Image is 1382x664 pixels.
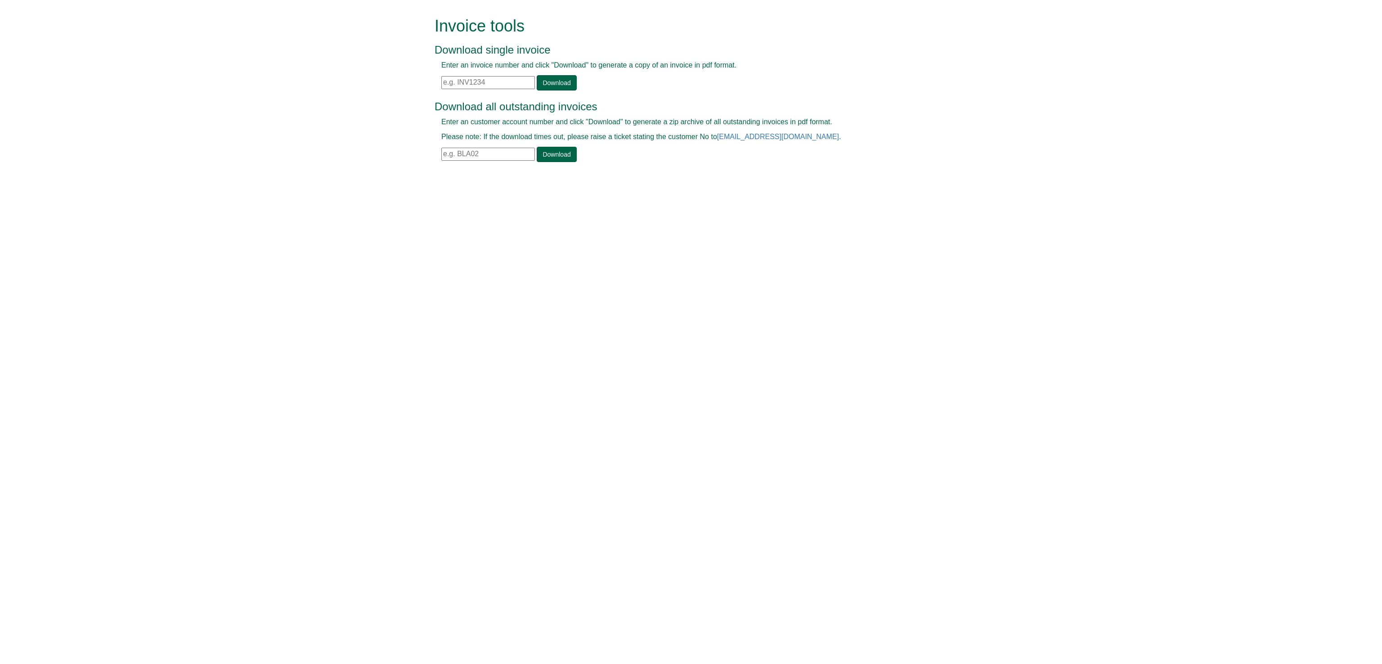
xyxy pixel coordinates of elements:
a: Download [537,147,576,162]
h3: Download single invoice [435,44,927,56]
h3: Download all outstanding invoices [435,101,927,113]
p: Enter an invoice number and click "Download" to generate a copy of an invoice in pdf format. [441,60,920,71]
a: [EMAIL_ADDRESS][DOMAIN_NAME] [717,133,839,140]
p: Enter an customer account number and click "Download" to generate a zip archive of all outstandin... [441,117,920,127]
input: e.g. INV1234 [441,76,535,89]
a: Download [537,75,576,90]
h1: Invoice tools [435,17,927,35]
p: Please note: If the download times out, please raise a ticket stating the customer No to . [441,132,920,142]
input: e.g. BLA02 [441,148,535,161]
